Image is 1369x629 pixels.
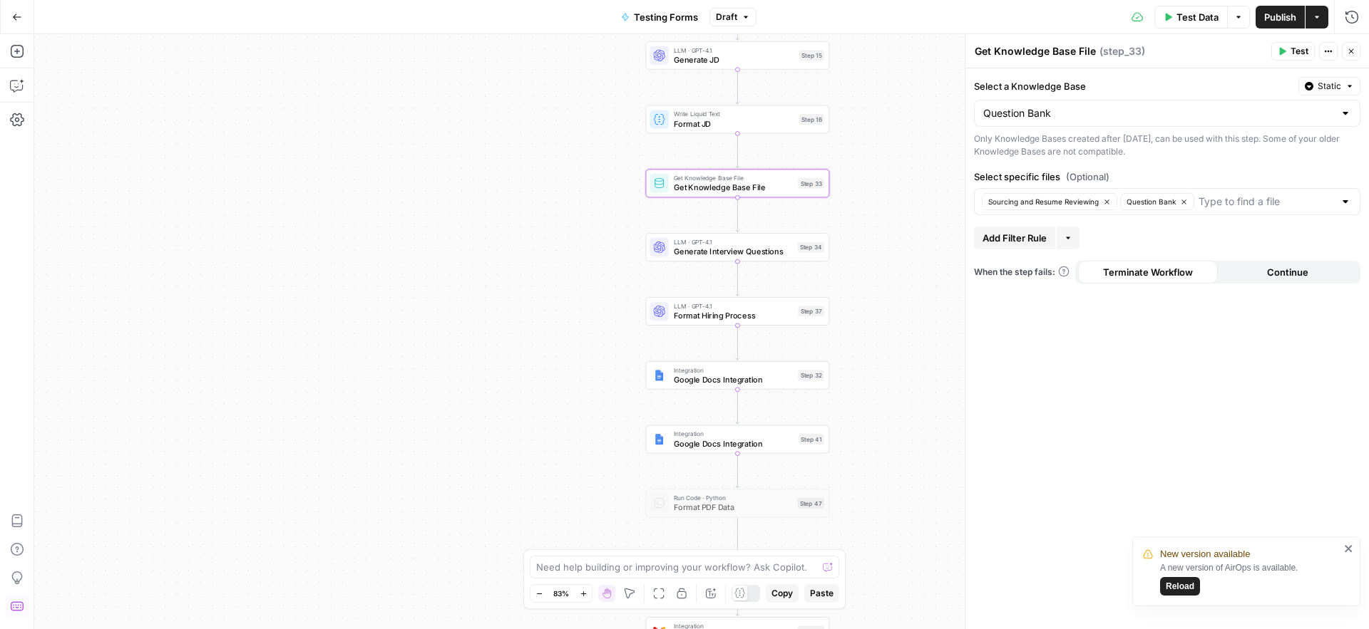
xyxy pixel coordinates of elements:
[674,53,795,66] span: Generate JD
[736,326,739,360] g: Edge from step_37 to step_32
[1318,80,1341,93] span: Static
[1218,261,1358,284] button: Continue
[653,369,665,381] img: Instagram%20post%20-%201%201.png
[674,493,793,502] span: Run Code · Python
[988,196,1099,207] span: Sourcing and Resume Reviewing
[1103,265,1193,279] span: Terminate Workflow
[646,169,830,197] div: Get Knowledge Base FileGet Knowledge Base FileStep 33
[799,434,824,445] div: Step 41
[646,489,830,517] div: Run Code · PythonFormat PDF DataStep 47
[798,178,824,189] div: Step 33
[646,297,830,326] div: LLM · GPT-4.1Format Hiring ProcessStep 37
[674,118,795,130] span: Format JD
[1099,44,1145,58] span: ( step_33 )
[798,306,824,316] div: Step 37
[736,454,739,488] g: Edge from step_41 to step_47
[674,373,794,385] span: Google Docs Integration
[674,365,794,375] span: Integration
[974,79,1293,93] label: Select a Knowledge Base
[674,182,794,194] span: Get Knowledge Base File
[653,433,665,445] img: Instagram%20post%20-%201%201.png
[1256,6,1305,28] button: Publish
[1154,6,1227,28] button: Test Data
[1176,10,1219,24] span: Test Data
[797,498,824,509] div: Step 47
[736,6,739,40] g: Edge from step_40 to step_15
[716,11,737,24] span: Draft
[1166,580,1194,593] span: Reload
[1160,561,1340,596] div: A new version of AirOps is available.
[974,132,1360,158] div: Only Knowledge Bases created after [DATE], can be used with this step. Some of your older Knowled...
[674,501,793,514] span: Format PDF Data
[646,105,830,134] div: Write Liquid TextFormat JDStep 16
[810,587,834,600] span: Paste
[1298,77,1360,95] button: Static
[646,233,830,261] div: LLM · GPT-4.1Generate Interview QuestionsStep 34
[771,587,793,600] span: Copy
[674,246,793,258] span: Generate Interview Questions
[736,70,739,104] g: Edge from step_15 to step_16
[1199,194,1334,209] input: Type to find a file
[736,517,739,551] g: Edge from step_47 to step_48
[1160,577,1200,596] button: Reload
[674,109,795,118] span: Write Liquid Text
[804,584,839,603] button: Paste
[709,8,757,26] button: Draft
[736,390,739,424] g: Edge from step_32 to step_41
[1344,543,1354,554] button: close
[1160,547,1250,561] span: New version available
[1066,170,1109,184] span: (Optional)
[634,10,698,24] span: Testing Forms
[982,193,1117,210] button: Sourcing and Resume Reviewing
[983,106,1334,120] input: Question Bank
[975,44,1096,58] textarea: Get Knowledge Base File
[1271,42,1315,61] button: Test
[766,584,799,603] button: Copy
[674,237,793,246] span: LLM · GPT-4.1
[674,309,794,321] span: Format Hiring Process
[674,46,795,55] span: LLM · GPT-4.1
[736,133,739,167] g: Edge from step_16 to step_33
[674,173,794,182] span: Get Knowledge Base File
[646,425,830,454] div: IntegrationGoogle Docs IntegrationStep 41
[674,429,794,438] span: Integration
[1120,193,1194,210] button: Question Bank
[736,261,739,296] g: Edge from step_34 to step_37
[674,437,794,449] span: Google Docs Integration
[1264,10,1296,24] span: Publish
[799,50,824,61] div: Step 15
[1127,196,1176,207] span: Question Bank
[983,231,1047,245] span: Add Filter Rule
[798,370,824,380] div: Step 32
[797,242,824,253] div: Step 34
[674,301,794,311] span: LLM · GPT-4.1
[974,266,1070,279] a: When the step fails:
[736,197,739,232] g: Edge from step_33 to step_34
[1291,45,1308,58] span: Test
[974,170,1360,184] label: Select specific files
[736,581,739,615] g: Edge from step_48 to step_45
[799,114,824,125] div: Step 16
[612,6,707,28] button: Testing Forms
[646,41,830,70] div: LLM · GPT-4.1Generate JDStep 15
[974,227,1055,249] button: Add Filter Rule
[646,361,830,390] div: IntegrationGoogle Docs IntegrationStep 32
[1267,265,1308,279] span: Continue
[553,588,569,599] span: 83%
